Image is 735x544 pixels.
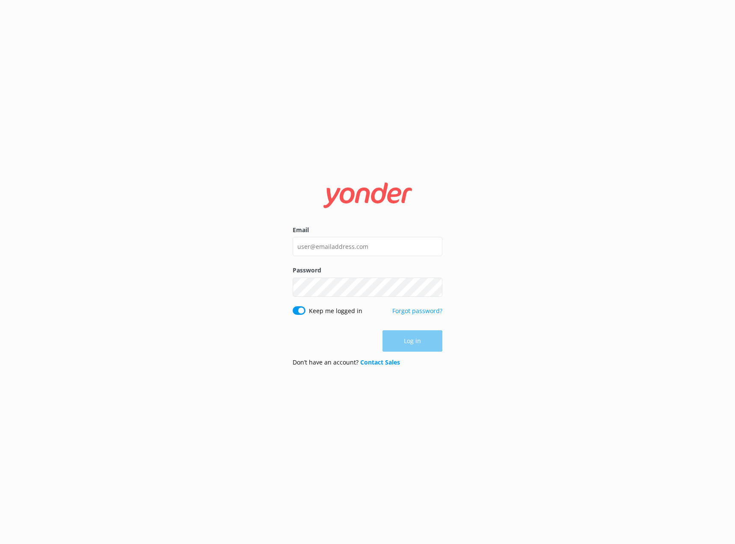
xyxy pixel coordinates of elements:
label: Email [293,225,442,235]
button: Show password [425,278,442,296]
a: Forgot password? [392,307,442,315]
a: Contact Sales [360,358,400,366]
label: Keep me logged in [309,306,362,316]
input: user@emailaddress.com [293,237,442,256]
p: Don’t have an account? [293,358,400,367]
label: Password [293,266,442,275]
